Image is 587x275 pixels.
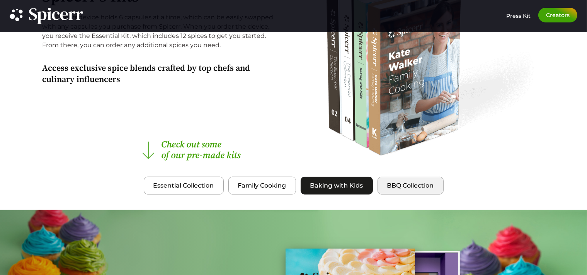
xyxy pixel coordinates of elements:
span: Baking with Kids [310,181,363,190]
h2: Access exclusive spice blends crafted by top chefs and culinary influencers [43,63,282,85]
span: Essential Collection [153,181,214,190]
h2: Check out some of our pre-made kits [161,139,248,162]
span: Creators [546,12,570,18]
span: Press Kit [506,12,531,19]
a: Press Kit [506,8,531,19]
span: BBQ Collection [387,181,434,190]
a: Creators [538,8,577,22]
span: Family Cooking [238,181,286,190]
